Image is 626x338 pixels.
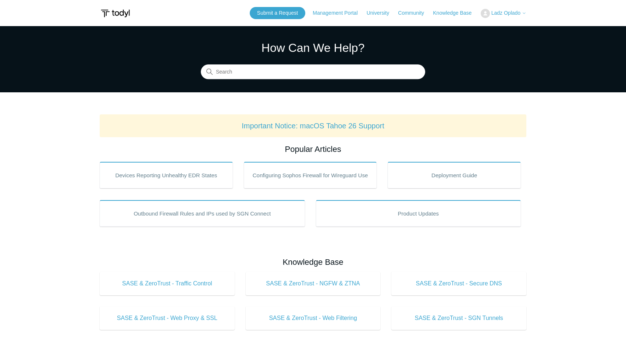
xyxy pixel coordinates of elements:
[111,314,224,323] span: SASE & ZeroTrust - Web Proxy & SSL
[257,314,370,323] span: SASE & ZeroTrust - Web Filtering
[100,306,235,330] a: SASE & ZeroTrust - Web Proxy & SSL
[246,272,381,295] a: SASE & ZeroTrust - NGFW & ZTNA
[313,9,365,17] a: Management Portal
[201,39,425,57] h1: How Can We Help?
[491,10,520,16] span: Ladz Oplado
[111,279,224,288] span: SASE & ZeroTrust - Traffic Control
[100,7,131,20] img: Todyl Support Center Help Center home page
[367,9,396,17] a: University
[100,200,305,227] a: Outbound Firewall Rules and IPs used by SGN Connect
[316,200,521,227] a: Product Updates
[100,143,526,155] h2: Popular Articles
[257,279,370,288] span: SASE & ZeroTrust - NGFW & ZTNA
[250,7,305,19] a: Submit a Request
[246,306,381,330] a: SASE & ZeroTrust - Web Filtering
[244,162,377,188] a: Configuring Sophos Firewall for Wireguard Use
[100,272,235,295] a: SASE & ZeroTrust - Traffic Control
[391,272,526,295] a: SASE & ZeroTrust - Secure DNS
[433,9,479,17] a: Knowledge Base
[481,9,526,18] button: Ladz Oplado
[242,122,384,130] a: Important Notice: macOS Tahoe 26 Support
[402,314,515,323] span: SASE & ZeroTrust - SGN Tunnels
[100,162,233,188] a: Devices Reporting Unhealthy EDR States
[402,279,515,288] span: SASE & ZeroTrust - Secure DNS
[398,9,431,17] a: Community
[388,162,521,188] a: Deployment Guide
[100,256,526,268] h2: Knowledge Base
[391,306,526,330] a: SASE & ZeroTrust - SGN Tunnels
[201,65,425,79] input: Search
